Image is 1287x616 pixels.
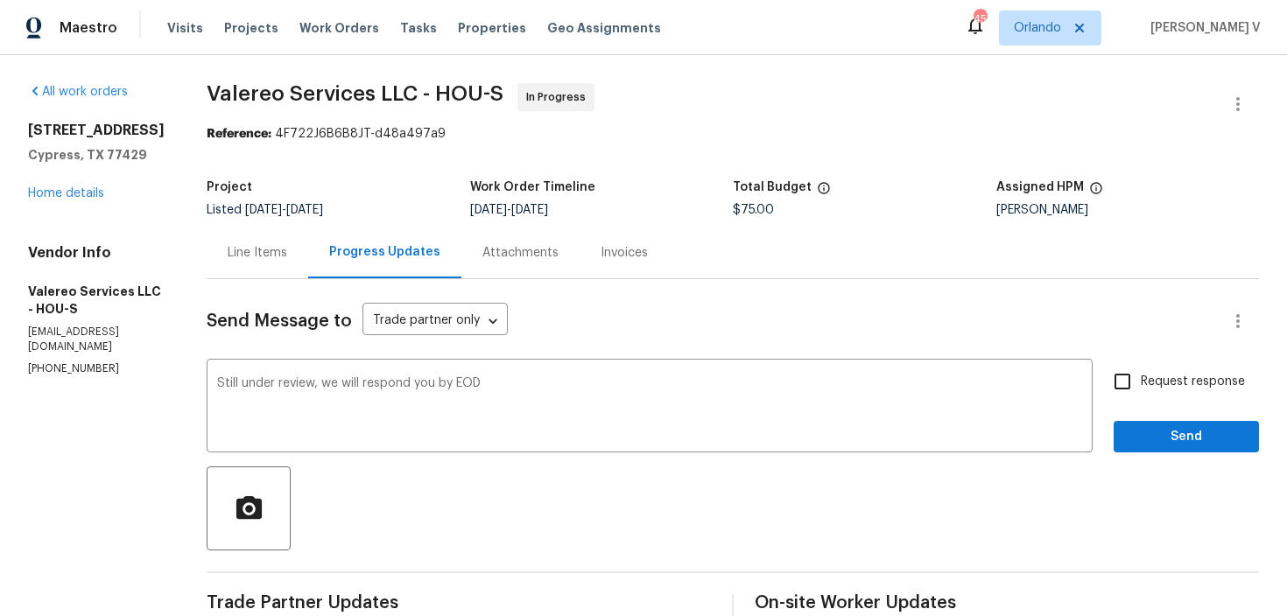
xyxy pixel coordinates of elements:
span: $75.00 [733,204,774,216]
span: Send Message to [207,312,352,330]
span: [DATE] [470,204,507,216]
span: The hpm assigned to this work order. [1089,181,1103,204]
div: Attachments [482,244,559,262]
a: All work orders [28,86,128,98]
div: 4F722J6B6B8JT-d48a497a9 [207,125,1259,143]
span: Maestro [60,19,117,37]
div: [PERSON_NAME] [996,204,1260,216]
p: [EMAIL_ADDRESS][DOMAIN_NAME] [28,325,165,354]
button: Send [1114,421,1259,453]
p: [PHONE_NUMBER] [28,361,165,376]
h5: Cypress, TX 77429 [28,146,165,164]
div: Line Items [228,244,287,262]
span: Send [1128,426,1245,448]
span: Projects [224,19,278,37]
span: On-site Worker Updates [755,594,1259,612]
span: Valereo Services LLC - HOU-S [207,83,503,104]
span: Trade Partner Updates [207,594,711,612]
b: Reference: [207,128,271,140]
span: - [470,204,548,216]
div: Progress Updates [329,243,440,261]
span: Tasks [400,22,437,34]
h5: Project [207,181,252,193]
span: [DATE] [286,204,323,216]
h2: [STREET_ADDRESS] [28,122,165,139]
span: [DATE] [511,204,548,216]
span: The total cost of line items that have been proposed by Opendoor. This sum includes line items th... [817,181,831,204]
span: Work Orders [299,19,379,37]
span: Orlando [1014,19,1061,37]
span: Geo Assignments [547,19,661,37]
span: - [245,204,323,216]
span: Request response [1141,373,1245,391]
span: Properties [458,19,526,37]
h4: Vendor Info [28,244,165,262]
span: [DATE] [245,204,282,216]
textarea: Still under review, we will respond you by EOD [217,377,1082,438]
h5: Total Budget [733,181,812,193]
h5: Work Order Timeline [470,181,595,193]
h5: Assigned HPM [996,181,1084,193]
span: In Progress [526,88,593,106]
span: Listed [207,204,323,216]
div: Trade partner only [362,307,508,336]
span: [PERSON_NAME] V [1143,19,1261,37]
span: Visits [167,19,203,37]
div: Invoices [601,244,648,262]
div: 45 [974,10,986,28]
a: Home details [28,187,104,199]
h5: Valereo Services LLC - HOU-S [28,283,165,318]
